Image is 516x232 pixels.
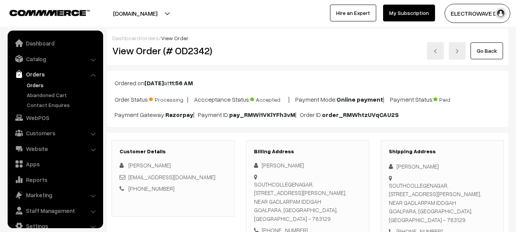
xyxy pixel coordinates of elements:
[115,94,501,104] p: Order Status: | Accceptance Status: | Payment Mode: | Payment Status:
[10,157,100,171] a: Apps
[434,94,472,104] span: Paid
[254,180,361,223] div: SOUTHCOLLEGENAGAR, [STREET_ADDRESS][PERSON_NAME], NEAR GADLARPAM IDDGAH GOALPARA, [GEOGRAPHIC_DAT...
[10,188,100,202] a: Marketing
[10,204,100,217] a: Staff Management
[254,161,361,170] div: [PERSON_NAME]
[161,35,188,41] span: View Order
[495,8,506,19] img: user
[389,181,496,224] div: SOUTHCOLLEGENAGAR, [STREET_ADDRESS][PERSON_NAME], NEAR GADLARPAM IDDGAH GOALPARA, [GEOGRAPHIC_DAT...
[10,8,76,17] a: COMMMERCE
[25,81,100,89] a: Orders
[445,4,510,23] button: ELECTROWAVE DE…
[229,111,295,118] b: pay_RMWi1VKlYFh3vM
[128,162,171,169] span: [PERSON_NAME]
[25,101,100,109] a: Contact Enquires
[165,111,193,118] b: Razorpay
[128,174,215,180] a: [EMAIL_ADDRESS][DOMAIN_NAME]
[128,185,175,192] a: [PHONE_NUMBER]
[112,45,235,57] h2: View Order (# OD2342)
[10,52,100,66] a: Catalog
[149,94,187,104] span: Processing
[250,94,288,104] span: Accepted
[169,79,193,87] b: 11:56 AM
[10,67,100,81] a: Orders
[455,49,459,54] img: right-arrow.png
[10,36,100,50] a: Dashboard
[389,162,496,171] div: [PERSON_NAME]
[120,148,226,155] h3: Customer Details
[254,148,361,155] h3: Billing Address
[10,126,100,140] a: Customers
[112,34,503,42] div: / /
[10,111,100,125] a: WebPOS
[336,96,383,103] b: Online payment
[142,35,159,41] a: orders
[471,42,503,59] a: Go Back
[115,110,501,119] p: Payment Gateway: | Payment ID: | Order ID:
[389,148,496,155] h3: Shipping Address
[25,91,100,99] a: Abandoned Cart
[144,79,164,87] b: [DATE]
[322,111,399,118] b: order_RMWhtzUVqCAU2S
[115,78,501,88] p: Ordered on at
[10,173,100,187] a: Reports
[10,142,100,156] a: Website
[10,10,90,16] img: COMMMERCE
[330,5,376,21] a: Hire an Expert
[433,49,438,54] img: left-arrow.png
[112,35,140,41] a: Dashboard
[86,4,184,23] button: [DOMAIN_NAME]
[383,5,435,21] a: My Subscription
